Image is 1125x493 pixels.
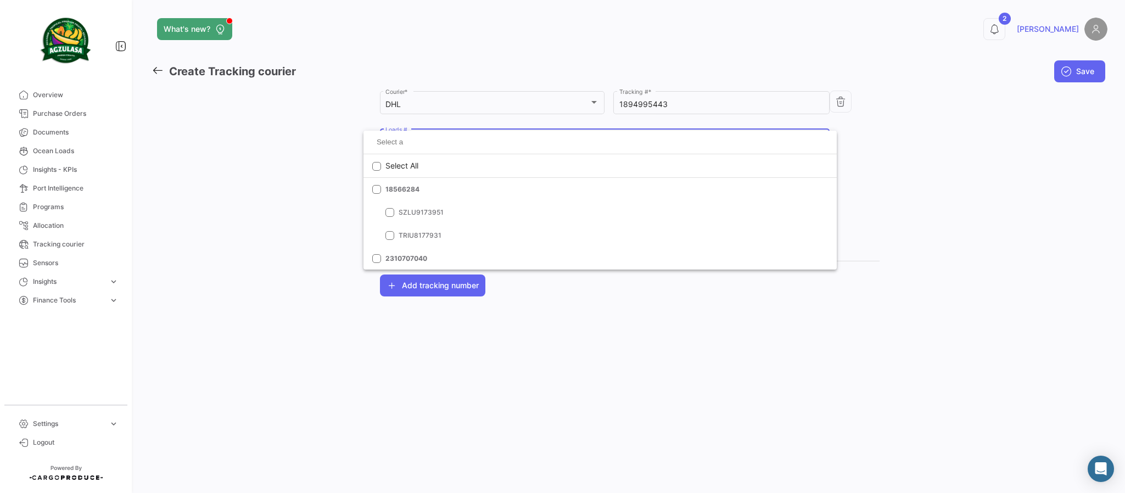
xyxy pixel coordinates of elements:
span: TRIU8177931 [399,231,552,240]
div: Open Intercom Messenger [1088,456,1114,482]
span: 2310707040 [385,254,539,264]
span: SZLU9173951 [399,208,552,217]
span: Select All [385,154,418,177]
input: Select a [372,134,828,150]
span: 18566284 [385,184,539,194]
